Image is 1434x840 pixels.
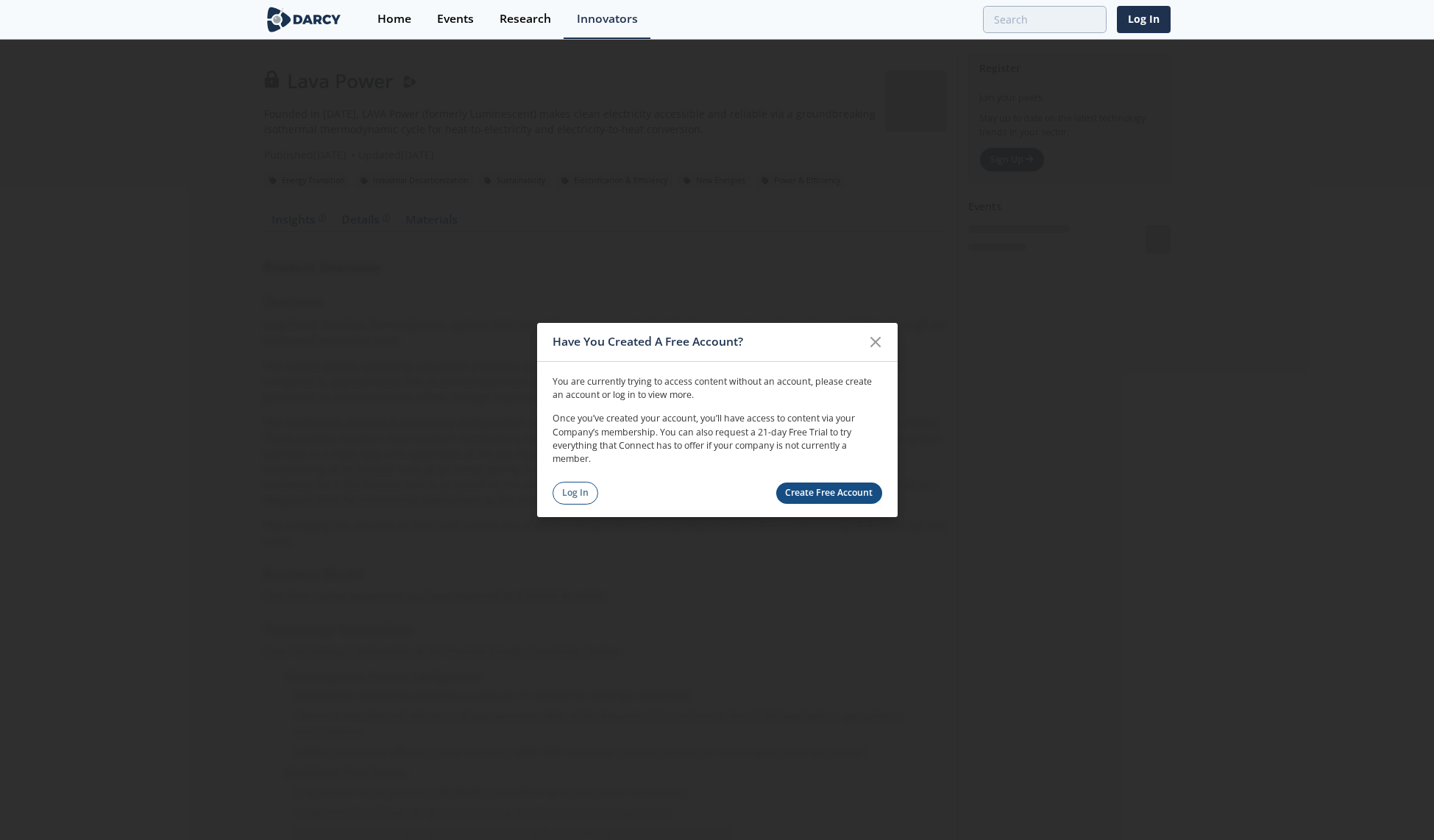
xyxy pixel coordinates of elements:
div: Have You Created A Free Account? [553,328,862,356]
input: Advanced Search [983,6,1107,33]
p: Once you’ve created your account, you’ll have access to content via your Company’s membership. Yo... [553,412,882,466]
a: Log In [1117,6,1171,33]
div: Events [437,13,474,25]
img: logo-wide.svg [264,7,344,32]
div: Home [377,13,411,25]
a: Log In [553,482,599,505]
div: Innovators [577,13,638,25]
a: Create Free Account [776,483,882,504]
div: Research [500,13,551,25]
p: You are currently trying to access content without an account, please create an account or log in... [553,374,882,402]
